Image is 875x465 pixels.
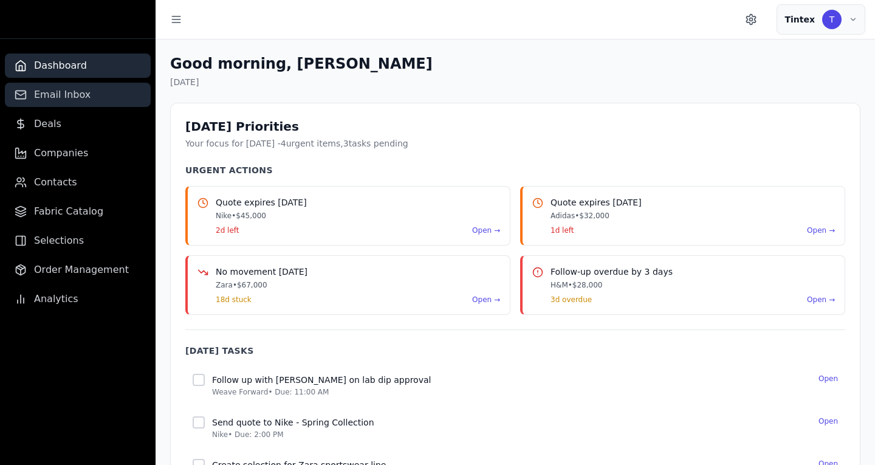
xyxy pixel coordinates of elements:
[34,204,103,219] span: Fabric Catalog
[472,226,500,235] button: Open →
[551,226,574,235] span: 1d left
[34,263,129,277] span: Order Management
[5,53,151,78] a: Dashboard
[216,196,500,208] div: Quote expires [DATE]
[784,13,815,26] div: Tintex
[5,229,151,253] a: Selections
[807,226,835,235] button: Open →
[216,211,500,221] div: Nike • $45,000
[551,280,835,290] div: H&M • $28,000
[777,4,865,35] button: Account menu
[472,295,500,305] button: Open →
[34,58,87,73] span: Dashboard
[212,387,811,397] div: Weave Forward • Due: 11:00 AM
[5,112,151,136] a: Deals
[818,374,838,384] button: Open
[34,175,77,190] span: Contacts
[165,9,187,30] button: Toggle sidebar
[170,76,860,88] p: [DATE]
[551,295,592,305] span: 3d overdue
[551,266,835,278] div: Follow-up overdue by 3 days
[216,295,252,305] span: 18d stuck
[5,287,151,311] a: Analytics
[5,199,151,224] a: Fabric Catalog
[34,88,91,102] span: Email Inbox
[185,137,845,150] p: Your focus for [DATE] - 4 urgent items, 3 tasks pending
[822,10,842,29] div: T
[34,117,61,131] span: Deals
[551,211,835,221] div: Adidas • $32,000
[818,416,838,426] button: Open
[34,146,88,160] span: Companies
[212,416,811,429] div: Send quote to Nike - Spring Collection
[185,345,845,357] h3: [DATE] Tasks
[216,226,239,235] span: 2d left
[216,280,500,290] div: Zara • $67,000
[212,374,811,386] div: Follow up with [PERSON_NAME] on lab dip approval
[216,266,500,278] div: No movement [DATE]
[5,83,151,107] a: Email Inbox
[212,430,811,439] div: Nike • Due: 2:00 PM
[185,164,845,176] h3: Urgent Actions
[185,118,845,135] h2: [DATE] Priorities
[5,170,151,195] a: Contacts
[170,54,860,74] h1: Good morning, [PERSON_NAME]
[5,141,151,165] a: Companies
[740,9,762,30] button: Settings
[807,295,835,305] button: Open →
[34,233,84,248] span: Selections
[5,258,151,282] a: Order Management
[551,196,835,208] div: Quote expires [DATE]
[34,292,78,306] span: Analytics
